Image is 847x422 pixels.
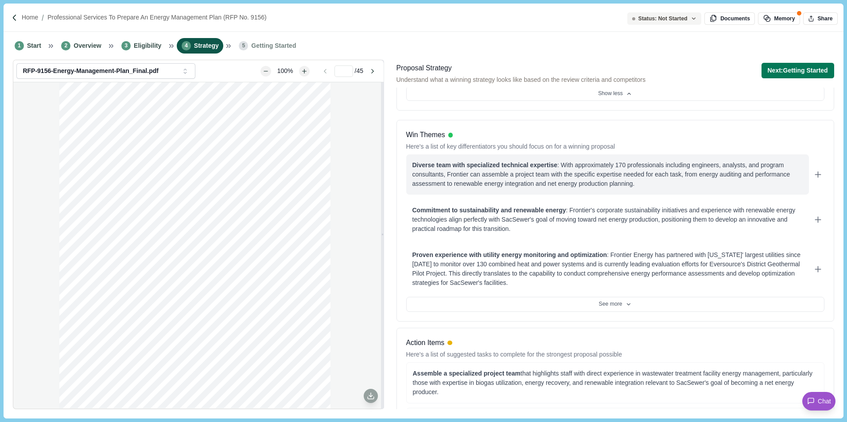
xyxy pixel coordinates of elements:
div: that highlights staff with direct experience in wastewater treatment facility energy management, ... [413,369,818,397]
span: 5 [239,41,248,50]
button: Go to previous page [318,66,333,77]
button: Go to next page [365,66,381,77]
span: / 45 [355,66,363,76]
span: Assemble a specialized project team [413,370,521,377]
div: RFP-9156-Energy-Management-Plan_Final.pdf [23,67,178,75]
img: Forward slash icon [38,14,47,22]
span: 1 [15,41,24,50]
p: Here's a list of suggested tasks to complete for the strongest proposal possible [406,350,622,359]
div: : Frontier Energy has partnered with [US_STATE]' largest utilities since [DATE] to monitor over 1... [412,250,803,288]
span: 3 [121,41,131,50]
span: Getting Started [251,41,296,50]
a: Professional Services to Prepare an Energy Management Plan (RFP No. 9156) [47,13,266,22]
span: Chat [818,397,831,406]
span: Overview [74,41,101,50]
span: Start [27,41,41,50]
a: Home [22,13,38,22]
div: 100% [273,66,298,76]
span: 4 [182,41,191,50]
button: See more [406,297,824,312]
button: Zoom in [299,66,310,77]
button: RFP-9156-Energy-Management-Plan_Final.pdf [16,63,195,79]
img: Forward slash icon [11,14,19,22]
span: Commitment to sustainability and renewable energy [412,207,566,214]
button: Chat [802,392,835,410]
h3: Win Themes [406,130,445,141]
button: Show less [406,86,824,101]
span: Diverse team with specialized technical expertise [412,161,558,169]
button: Zoom out [260,66,271,77]
span: 2 [61,41,70,50]
p: Here's a list of key differentiators you should focus on for a winning proposal [406,142,615,151]
span: Strategy [194,41,219,50]
div: : With approximately 170 professionals including engineers, analysts, and program consultants, Fr... [412,161,803,188]
div: grid [59,82,337,408]
div: Proposal Strategy [396,63,646,74]
span: Proven experience with utility energy monitoring and optimization [412,251,607,258]
span: Understand what a winning strategy looks like based on the review criteria and competitors [396,75,646,84]
div: : Frontier's corporate sustainability initiatives and experience with renewable energy technologi... [412,206,803,234]
h3: Action Items [406,338,445,349]
button: Next:Getting Started [762,63,834,78]
span: Eligibility [134,41,161,50]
